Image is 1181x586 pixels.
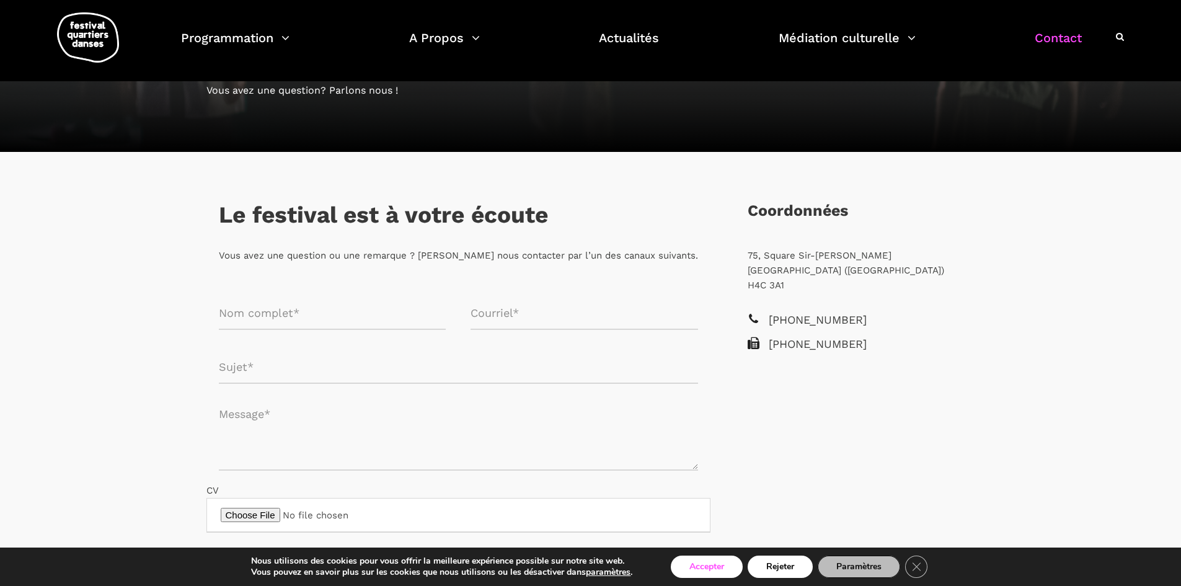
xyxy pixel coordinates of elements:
p: Nous utilisons des cookies pour vous offrir la meilleure expérience possible sur notre site web. [251,556,632,567]
input: Sujet* [219,351,698,384]
a: Contact [1035,27,1082,64]
div: Vous avez une question? Parlons nous ! [206,82,975,99]
span: [PHONE_NUMBER] [769,311,963,329]
input: CV [206,498,710,533]
span: [PHONE_NUMBER] [769,335,963,353]
p: Vous pouvez en savoir plus sur les cookies que nous utilisons ou les désactiver dans . [251,567,632,578]
label: CV [206,485,710,533]
input: Nom complet* [219,297,446,330]
button: Accepter [671,556,743,578]
a: Programmation [181,27,290,64]
button: Rejeter [748,556,813,578]
button: paramètres [586,567,630,578]
p: 75, Square Sir-[PERSON_NAME] [GEOGRAPHIC_DATA] ([GEOGRAPHIC_DATA]) H4C 3A1 [748,248,963,293]
button: Close GDPR Cookie Banner [905,556,927,578]
p: Vous avez une question ou une remarque ? [PERSON_NAME] nous contacter par l’un des canaux suivants. [219,248,698,263]
a: Médiation culturelle [779,27,916,64]
a: Actualités [599,27,659,64]
h3: Coordonnées [748,202,848,233]
button: Paramètres [818,556,900,578]
input: Courriel* [471,297,698,330]
a: A Propos [409,27,480,64]
h3: Le festival est à votre écoute [219,202,548,233]
img: logo-fqd-med [57,12,119,63]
